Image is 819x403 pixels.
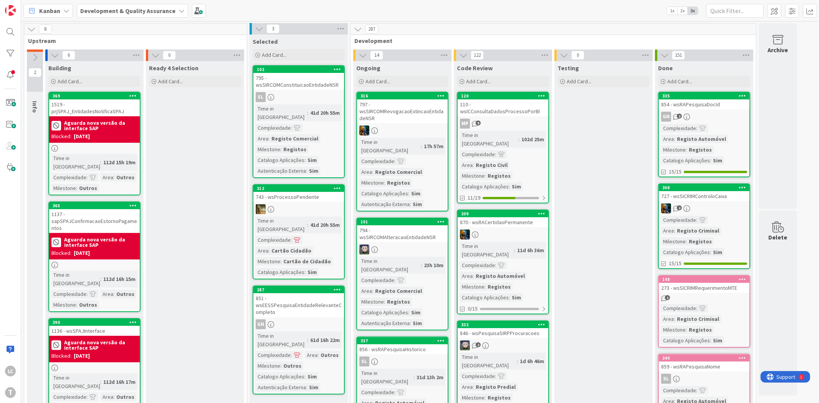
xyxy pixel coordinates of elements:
[291,124,292,132] span: :
[460,119,470,129] div: MP
[270,246,313,255] div: Cartão Cidadão
[256,167,306,175] div: Autenticação Externa
[659,374,750,384] div: SL
[76,301,77,309] span: :
[53,320,140,325] div: 390
[51,352,71,360] div: Blocked:
[461,322,548,327] div: 332
[686,145,687,154] span: :
[461,93,548,99] div: 120
[667,7,677,15] span: 1x
[661,336,710,345] div: Catalogo Aplicações
[460,261,495,269] div: Complexidade
[51,173,86,182] div: Complexidade
[253,185,344,192] div: 312
[672,51,685,60] span: 151
[280,257,281,266] span: :
[659,92,750,109] div: 335854 - wsRAPesquisaDocId
[16,1,35,10] span: Support
[253,293,344,317] div: 851 - wsEESSPesquisaEntidadeRelevanteCompleto
[373,168,424,176] div: Registo Comercial
[659,355,750,372] div: 340859 - wsRAPesquisaNome
[696,216,697,224] span: :
[361,338,448,344] div: 337
[256,104,307,121] div: Time in [GEOGRAPHIC_DATA]
[357,218,448,242] div: 101794 - wsSIRCOMAlteracaoEntidadeNSR
[357,99,448,123] div: 797 - wsSIRCOMRevogacaoExtincaoEntidadeNSR
[696,124,697,132] span: :
[458,92,548,116] div: 120110 - wsICConsultaDadosProcessoPorBI
[476,121,481,126] span: 9
[688,7,698,15] span: 3x
[359,178,384,187] div: Milestone
[101,275,137,283] div: 112d 16h 15m
[675,135,728,143] div: Registo Automóvel
[495,150,496,159] span: :
[256,332,307,348] div: Time in [GEOGRAPHIC_DATA]
[100,158,101,167] span: :
[101,173,113,182] div: Area
[307,336,308,344] span: :
[49,99,140,116] div: 1519 - prjSPAJ_EntidadesNotificaSPAJ
[661,135,674,143] div: Area
[49,92,140,99] div: 369
[677,114,682,119] span: 2
[149,64,199,72] span: Ready 4 Selection
[711,248,724,256] div: Sim
[394,276,395,284] span: :
[408,189,409,198] span: :
[359,287,372,295] div: Area
[256,236,291,244] div: Complexidade
[253,66,344,73] div: 102
[659,203,750,213] div: JC
[359,357,369,367] div: SL
[509,182,510,191] span: :
[460,150,495,159] div: Complexidade
[64,120,137,131] b: Aguarda nova versão da interface SAP
[308,221,342,229] div: 41d 20h 55m
[659,276,750,293] div: 148273 - wsSICRIMRequerimentoMTE
[256,145,280,154] div: Milestone
[458,92,548,99] div: 120
[359,189,408,198] div: Catalogo Aplicações
[485,172,486,180] span: :
[49,319,140,326] div: 390
[51,132,71,140] div: Blocked:
[458,328,548,338] div: 846 - wsPesquisaSIRPProcuracoes
[686,237,687,246] span: :
[306,167,307,175] span: :
[460,282,485,291] div: Milestone
[510,182,523,191] div: Sim
[476,342,481,347] span: 2
[669,259,682,268] span: 15/15
[409,189,422,198] div: Sim
[101,158,137,167] div: 112d 15h 19m
[669,168,682,176] span: 15/15
[486,172,513,180] div: Registos
[458,99,548,116] div: 110 - wsICConsultaDadosProcessoPorBI
[411,319,424,327] div: Sim
[39,25,52,34] span: 8
[461,211,548,216] div: 209
[674,135,675,143] span: :
[256,216,307,233] div: Time in [GEOGRAPHIC_DATA]
[473,272,474,280] span: :
[661,203,671,213] img: JC
[687,145,714,154] div: Registos
[359,244,369,254] img: LS
[114,290,136,298] div: Outros
[256,134,268,143] div: Area
[366,78,390,85] span: Add Card...
[253,185,344,202] div: 312743 - wsProcessoPendente
[384,297,385,306] span: :
[281,145,308,154] div: Registos
[458,230,548,239] div: JC
[28,68,41,77] span: 2
[49,209,140,233] div: 1137 - sapSPAJConfirmacaoEstornoPagamentos
[256,268,304,276] div: Catalogo Aplicações
[675,226,721,235] div: Registo Criminal
[674,226,675,235] span: :
[101,290,113,298] div: Area
[665,295,670,300] span: 1
[49,202,140,209] div: 365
